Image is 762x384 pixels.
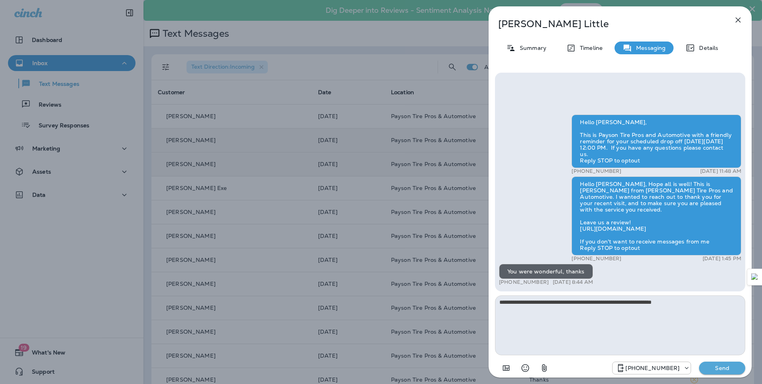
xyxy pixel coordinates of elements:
[625,365,680,371] p: [PHONE_NUMBER]
[498,360,514,376] button: Add in a premade template
[517,360,533,376] button: Select an emoji
[571,255,621,262] p: [PHONE_NUMBER]
[576,45,603,51] p: Timeline
[553,279,593,285] p: [DATE] 8:44 AM
[613,363,691,373] div: +1 (928) 260-4498
[499,264,593,279] div: You were wonderful, thanks
[499,279,549,285] p: [PHONE_NUMBER]
[700,168,741,174] p: [DATE] 11:48 AM
[516,45,546,51] p: Summary
[695,45,718,51] p: Details
[703,255,741,262] p: [DATE] 1:45 PM
[571,176,741,255] div: Hello [PERSON_NAME], Hope all is well! This is [PERSON_NAME] from [PERSON_NAME] Tire Pros and Aut...
[571,168,621,174] p: [PHONE_NUMBER]
[632,45,666,51] p: Messaging
[705,364,739,372] p: Send
[699,362,745,374] button: Send
[571,115,741,168] div: Hello [PERSON_NAME], This is Payson Tire Pros and Automotive with a friendly reminder for your sc...
[751,273,758,281] img: Detect Auto
[498,18,716,30] p: [PERSON_NAME] Little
